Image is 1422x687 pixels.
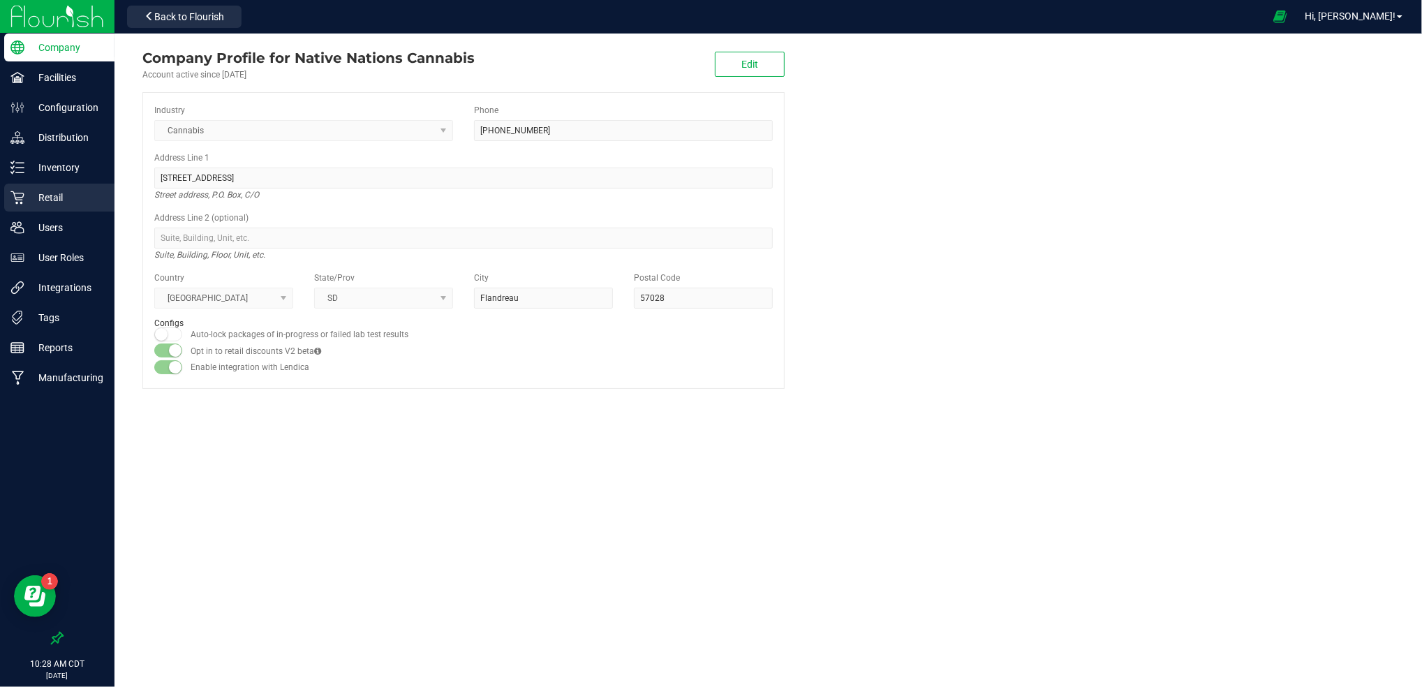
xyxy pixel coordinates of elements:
p: Retail [24,189,108,206]
label: Opt in to retail discounts V2 beta [191,345,321,357]
p: User Roles [24,249,108,266]
inline-svg: User Roles [10,251,24,265]
i: Street address, P.O. Box, C/O [154,186,259,203]
input: (123) 456-7890 [474,120,773,141]
div: Account active since [DATE] [142,68,475,81]
label: Address Line 1 [154,152,209,164]
p: Distribution [24,129,108,146]
p: Users [24,219,108,236]
inline-svg: Inventory [10,161,24,175]
p: Tags [24,309,108,326]
input: Address [154,168,773,189]
div: Native Nations Cannabis [142,47,475,68]
p: [DATE] [6,670,108,681]
label: Country [154,272,184,284]
iframe: Resource center unread badge [41,573,58,590]
input: Suite, Building, Unit, etc. [154,228,773,249]
label: Phone [474,104,498,117]
input: Postal Code [634,288,773,309]
p: Facilities [24,69,108,86]
inline-svg: Tags [10,311,24,325]
inline-svg: Distribution [10,131,24,145]
p: Configuration [24,99,108,116]
span: Back to Flourish [154,11,224,22]
input: City [474,288,613,309]
label: State/Prov [314,272,355,284]
span: Hi, [PERSON_NAME]! [1305,10,1395,22]
p: Company [24,39,108,56]
label: Address Line 2 (optional) [154,212,249,224]
h2: Configs [154,319,773,328]
p: 10:28 AM CDT [6,658,108,670]
inline-svg: Company [10,40,24,54]
p: Manufacturing [24,369,108,386]
inline-svg: Users [10,221,24,235]
inline-svg: Facilities [10,71,24,84]
p: Reports [24,339,108,356]
span: Edit [741,59,758,70]
p: Integrations [24,279,108,296]
inline-svg: Reports [10,341,24,355]
inline-svg: Integrations [10,281,24,295]
button: Edit [715,52,785,77]
label: Enable integration with Lendica [191,361,309,374]
label: Pin the sidebar to full width on large screens [50,631,64,645]
iframe: Resource center [14,575,56,617]
inline-svg: Configuration [10,101,24,114]
label: Industry [154,104,185,117]
span: Open Ecommerce Menu [1264,3,1296,30]
i: Suite, Building, Floor, Unit, etc. [154,246,265,263]
button: Back to Flourish [127,6,242,28]
p: Inventory [24,159,108,176]
inline-svg: Manufacturing [10,371,24,385]
inline-svg: Retail [10,191,24,205]
label: Auto-lock packages of in-progress or failed lab test results [191,328,408,341]
label: Postal Code [634,272,680,284]
label: City [474,272,489,284]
